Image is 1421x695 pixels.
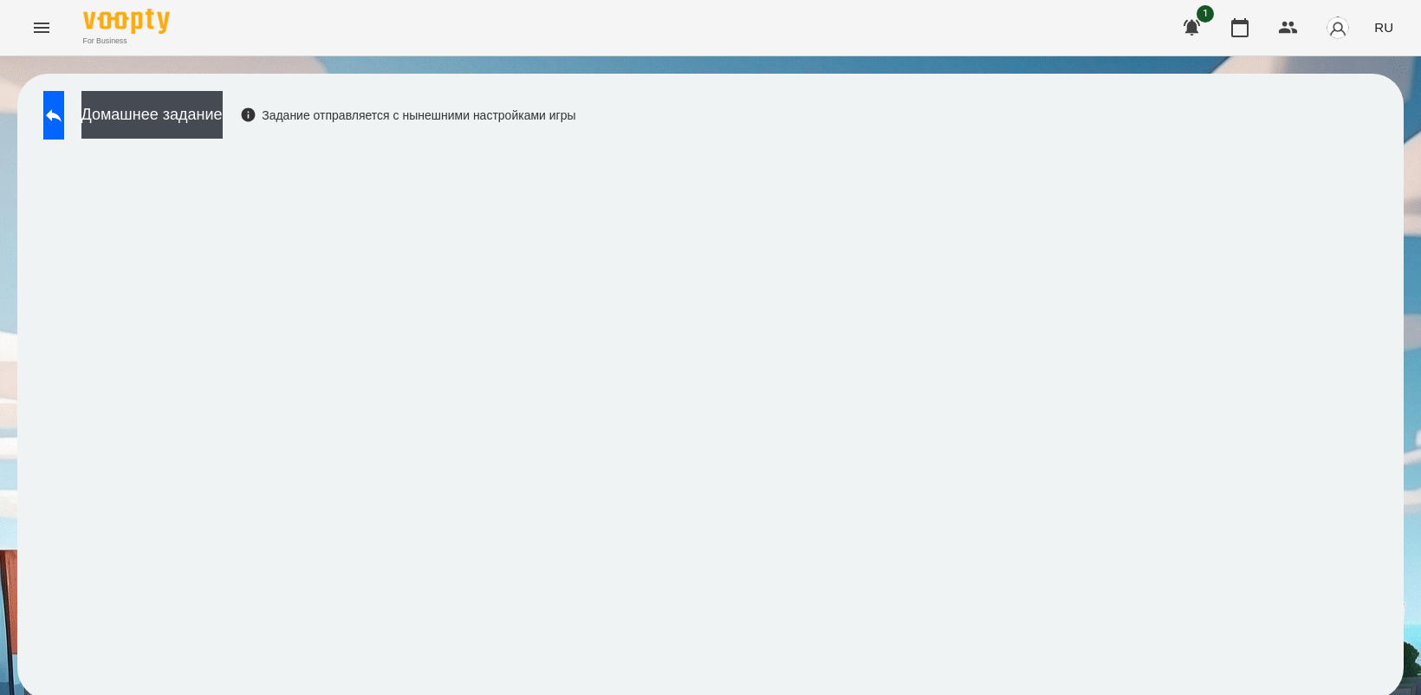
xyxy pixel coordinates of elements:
img: Voopty Logo [83,9,170,34]
img: avatar_s.png [1326,16,1350,40]
span: 1 [1197,5,1214,23]
span: For Business [83,36,170,47]
button: Домашнее задание [81,91,223,139]
button: Menu [21,7,62,49]
button: RU [1367,11,1400,43]
span: RU [1374,18,1393,36]
div: Задание отправляется с нынешними настройками игры [240,107,576,124]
